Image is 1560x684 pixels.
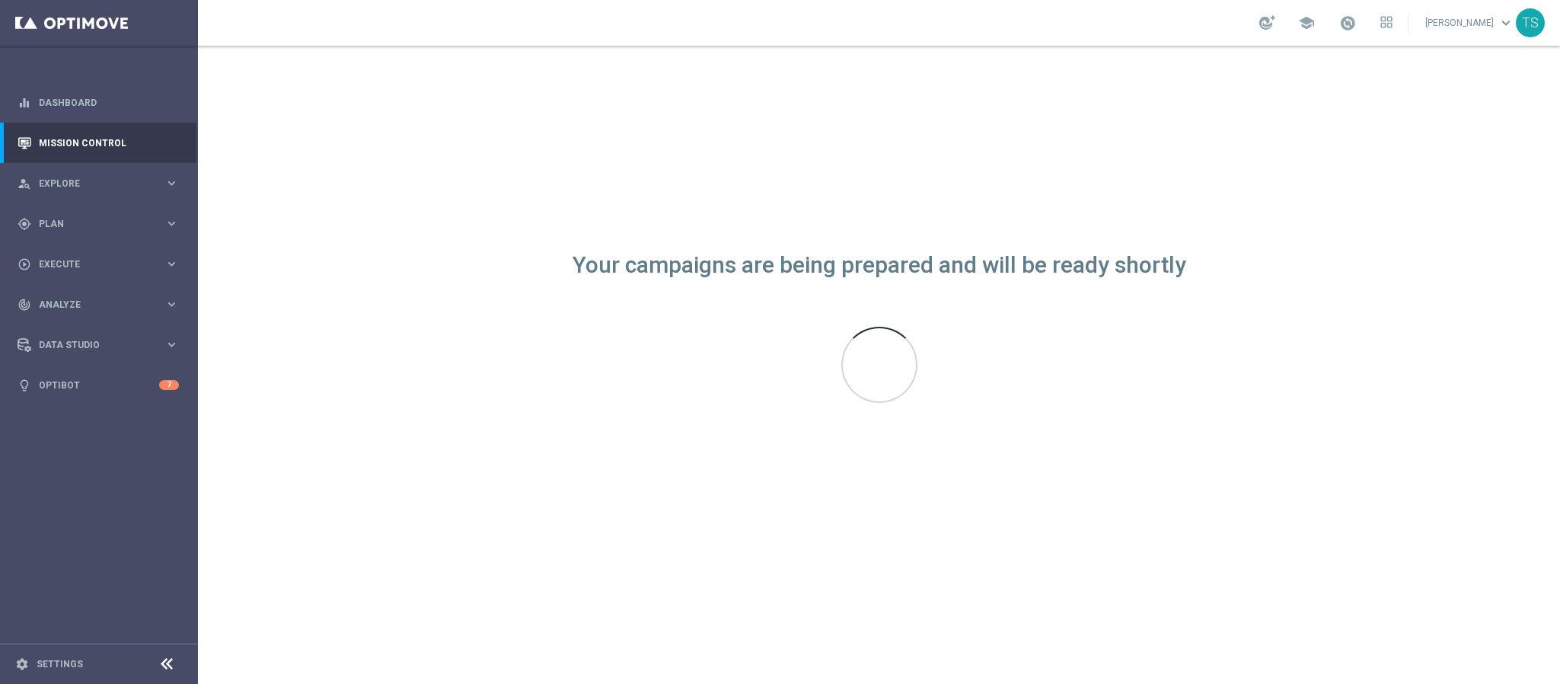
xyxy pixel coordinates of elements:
a: Dashboard [39,82,179,123]
button: gps_fixed Plan keyboard_arrow_right [17,218,180,230]
span: Analyze [39,300,164,309]
div: Plan [18,217,164,231]
button: track_changes Analyze keyboard_arrow_right [17,299,180,311]
i: track_changes [18,298,31,312]
i: gps_fixed [18,217,31,231]
i: keyboard_arrow_right [164,176,179,190]
a: Settings [37,660,83,669]
div: Dashboard [18,82,179,123]
a: Optibot [39,365,159,405]
span: Data Studio [39,340,164,350]
div: 7 [159,380,179,390]
button: lightbulb Optibot 7 [17,379,180,392]
span: Explore [39,179,164,188]
div: Execute [18,257,164,271]
div: Explore [18,177,164,190]
span: Plan [39,219,164,229]
button: play_circle_outline Execute keyboard_arrow_right [17,258,180,270]
i: person_search [18,177,31,190]
i: lightbulb [18,379,31,392]
div: Optibot [18,365,179,405]
a: [PERSON_NAME]keyboard_arrow_down [1424,11,1516,34]
span: school [1298,14,1315,31]
i: settings [15,657,29,671]
button: Data Studio keyboard_arrow_right [17,339,180,351]
button: Mission Control [17,137,180,149]
a: Mission Control [39,123,179,163]
i: keyboard_arrow_right [164,216,179,231]
i: equalizer [18,96,31,110]
i: keyboard_arrow_right [164,257,179,271]
div: Your campaigns are being prepared and will be ready shortly [573,259,1186,272]
div: Mission Control [18,123,179,163]
div: Analyze [18,298,164,312]
button: person_search Explore keyboard_arrow_right [17,177,180,190]
span: Execute [39,260,164,269]
span: keyboard_arrow_down [1498,14,1514,31]
div: TS [1516,8,1545,37]
div: Data Studio [18,338,164,352]
i: keyboard_arrow_right [164,337,179,352]
i: play_circle_outline [18,257,31,271]
button: equalizer Dashboard [17,97,180,109]
i: keyboard_arrow_right [164,297,179,312]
